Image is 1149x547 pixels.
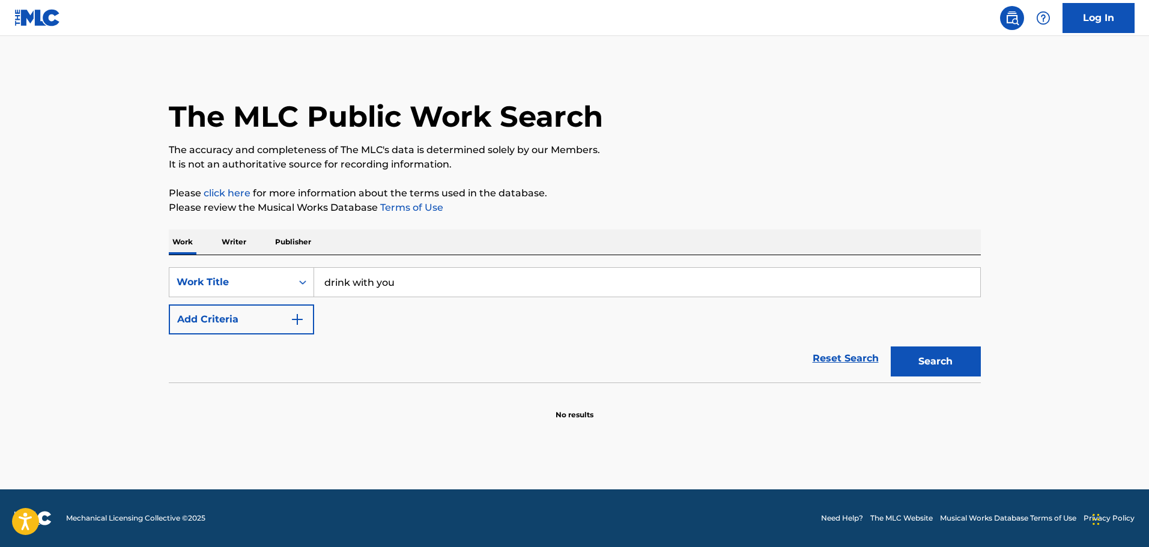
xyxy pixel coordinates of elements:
img: 9d2ae6d4665cec9f34b9.svg [290,312,305,327]
h1: The MLC Public Work Search [169,98,603,134]
p: No results [556,395,593,420]
span: Mechanical Licensing Collective © 2025 [66,513,205,524]
img: search [1005,11,1019,25]
img: logo [14,511,52,525]
a: Reset Search [807,345,885,372]
a: Terms of Use [378,202,443,213]
p: Please for more information about the terms used in the database. [169,186,981,201]
a: Public Search [1000,6,1024,30]
p: Work [169,229,196,255]
p: Writer [218,229,250,255]
p: The accuracy and completeness of The MLC's data is determined solely by our Members. [169,143,981,157]
p: It is not an authoritative source for recording information. [169,157,981,172]
form: Search Form [169,267,981,382]
a: Log In [1063,3,1135,33]
div: Drag [1093,501,1100,537]
p: Publisher [271,229,315,255]
p: Please review the Musical Works Database [169,201,981,215]
button: Search [891,346,981,376]
a: The MLC Website [870,513,933,524]
img: help [1036,11,1050,25]
button: Add Criteria [169,304,314,334]
a: Musical Works Database Terms of Use [940,513,1076,524]
img: MLC Logo [14,9,61,26]
a: Privacy Policy [1084,513,1135,524]
a: click here [204,187,250,199]
iframe: Chat Widget [1089,489,1149,547]
a: Need Help? [821,513,863,524]
div: Work Title [177,275,285,289]
div: Help [1031,6,1055,30]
